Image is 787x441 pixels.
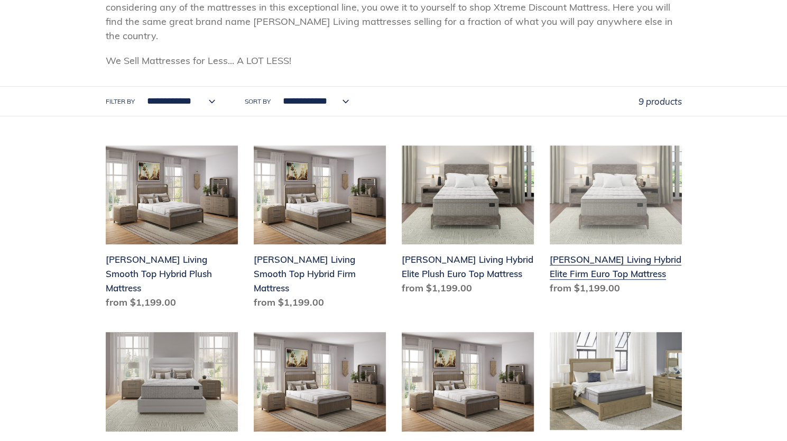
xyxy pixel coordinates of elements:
label: Filter by [106,97,135,106]
p: We Sell Mattresses for Less... A LOT LESS! [106,53,682,68]
a: Scott Living Smooth Top Hybrid Plush Mattress [106,145,238,314]
span: 9 products [638,96,682,107]
label: Sort by [245,97,271,106]
a: Scott Living Hybrid Elite Firm Euro Top Mattress [550,145,682,300]
a: Scott Living Smooth Top Hybrid Firm Mattress [254,145,386,314]
a: Scott Living Hybrid Elite Plush Euro Top Mattress [402,145,534,300]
